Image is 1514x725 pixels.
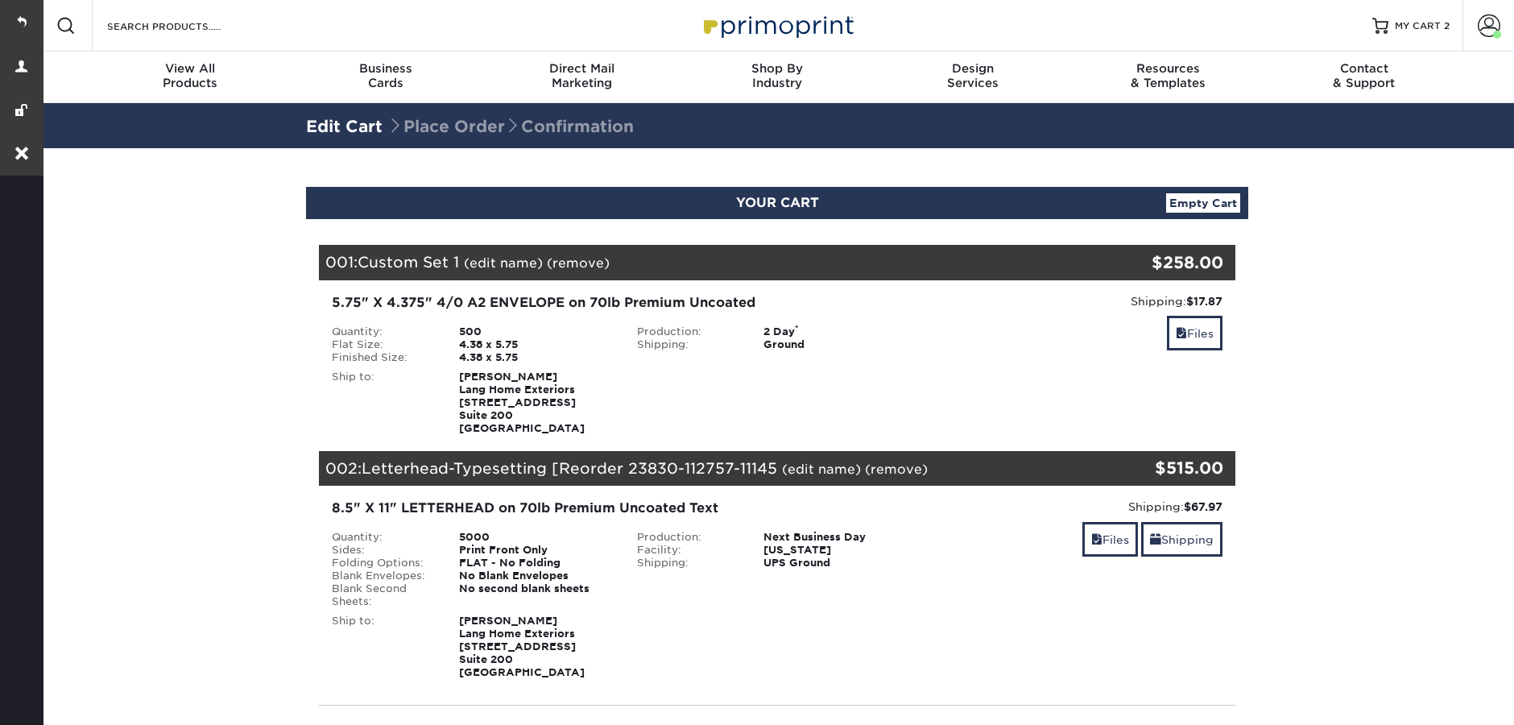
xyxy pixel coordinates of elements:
div: Sides: [320,544,447,557]
div: [US_STATE] [751,544,929,557]
div: UPS Ground [751,557,929,570]
div: $258.00 [1082,251,1223,275]
div: Services [875,61,1070,90]
a: (remove) [865,462,928,477]
div: Quantity: [320,531,447,544]
div: 5.75" X 4.375" 4/0 A2 ENVELOPE on 70lb Premium Uncoated [332,293,917,313]
strong: $67.97 [1184,500,1222,513]
div: $515.00 [1082,456,1223,480]
span: files [1176,327,1187,340]
div: & Templates [1070,61,1266,90]
div: 2 Day [751,325,929,338]
div: Shipping: [625,557,752,570]
div: Shipping: [941,499,1222,515]
a: Files [1167,316,1222,350]
div: Shipping: [625,338,752,351]
div: Products [93,61,288,90]
span: Place Order Confirmation [387,117,634,136]
a: View AllProducts [93,52,288,103]
a: DesignServices [875,52,1070,103]
span: Custom Set 1 [358,253,459,271]
div: Ship to: [320,371,447,435]
span: YOUR CART [736,195,819,210]
div: Blank Second Sheets: [320,582,447,608]
span: MY CART [1395,19,1441,33]
div: & Support [1266,61,1462,90]
a: Contact& Support [1266,52,1462,103]
div: Folding Options: [320,557,447,570]
div: FLAT - No Folding [447,557,625,570]
a: Edit Cart [306,117,383,136]
span: Business [288,61,484,76]
span: Shop By [680,61,875,76]
div: Facility: [625,544,752,557]
span: View All [93,61,288,76]
a: BusinessCards [288,52,484,103]
input: SEARCH PRODUCTS..... [105,16,263,35]
div: Ship to: [320,615,447,679]
div: Ground [751,338,929,351]
strong: [PERSON_NAME] Lang Home Exteriors [STREET_ADDRESS] Suite 200 [GEOGRAPHIC_DATA] [459,371,585,434]
span: Direct Mail [484,61,680,76]
div: Print Front Only [447,544,625,557]
div: 4.38 x 5.75 [447,351,625,364]
div: Next Business Day [751,531,929,544]
div: 4.38 x 5.75 [447,338,625,351]
div: No Blank Envelopes [447,570,625,582]
span: Letterhead-Typesetting [Reorder 23830-112757-11145 [362,459,777,477]
div: 500 [447,325,625,338]
div: Industry [680,61,875,90]
strong: [PERSON_NAME] Lang Home Exteriors [STREET_ADDRESS] Suite 200 [GEOGRAPHIC_DATA] [459,615,585,678]
span: files [1091,533,1102,546]
div: 8.5" X 11" LETTERHEAD on 70lb Premium Uncoated Text [332,499,917,518]
a: (edit name) [782,462,861,477]
span: Resources [1070,61,1266,76]
a: Shop ByIndustry [680,52,875,103]
div: 001: [319,245,1082,280]
span: 2 [1444,20,1450,31]
div: Marketing [484,61,680,90]
div: Production: [625,531,752,544]
div: 5000 [447,531,625,544]
div: Production: [625,325,752,338]
div: No second blank sheets [447,582,625,608]
div: Quantity: [320,325,447,338]
div: Flat Size: [320,338,447,351]
span: Contact [1266,61,1462,76]
strong: $17.87 [1186,295,1222,308]
a: Files [1082,522,1138,557]
div: Shipping: [941,293,1222,309]
a: (edit name) [464,255,543,271]
div: Cards [288,61,484,90]
a: Direct MailMarketing [484,52,680,103]
span: shipping [1150,533,1161,546]
img: Primoprint [697,8,858,43]
div: Blank Envelopes: [320,570,447,582]
a: Resources& Templates [1070,52,1266,103]
span: Design [875,61,1070,76]
a: (remove) [547,255,610,271]
a: Empty Cart [1166,193,1240,213]
div: Finished Size: [320,351,447,364]
div: 002: [319,451,1082,487]
a: Shipping [1141,522,1222,557]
